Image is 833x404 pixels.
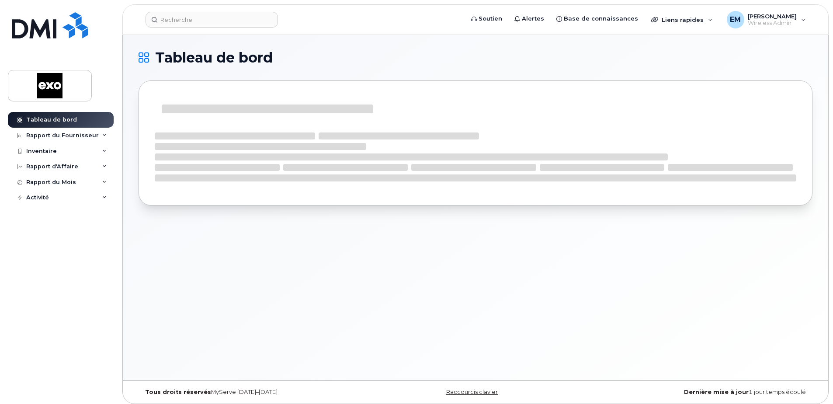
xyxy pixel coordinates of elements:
div: MyServe [DATE]–[DATE] [139,389,363,396]
span: Tableau de bord [155,51,273,64]
strong: Dernière mise à jour [684,389,749,395]
strong: Tous droits réservés [145,389,211,395]
a: Raccourcis clavier [446,389,498,395]
div: 1 jour temps écoulé [588,389,812,396]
